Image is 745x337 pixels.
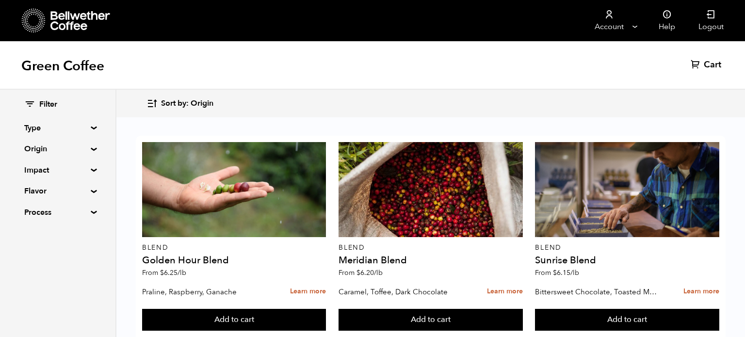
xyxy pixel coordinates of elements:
[39,99,57,110] span: Filter
[374,268,383,277] span: /lb
[24,185,91,197] summary: Flavor
[535,268,579,277] span: From
[290,281,326,302] a: Learn more
[356,268,383,277] bdi: 6.20
[339,309,523,331] button: Add to cart
[356,268,360,277] span: $
[535,244,719,251] p: Blend
[683,281,719,302] a: Learn more
[704,59,721,71] span: Cart
[535,285,660,299] p: Bittersweet Chocolate, Toasted Marshmallow, Candied Orange, Praline
[24,122,91,134] summary: Type
[160,268,164,277] span: $
[142,244,326,251] p: Blend
[178,268,186,277] span: /lb
[339,244,523,251] p: Blend
[160,268,186,277] bdi: 6.25
[146,92,213,115] button: Sort by: Origin
[553,268,579,277] bdi: 6.15
[339,285,464,299] p: Caramel, Toffee, Dark Chocolate
[21,57,104,75] h1: Green Coffee
[553,268,557,277] span: $
[535,309,719,331] button: Add to cart
[142,309,326,331] button: Add to cart
[535,256,719,265] h4: Sunrise Blend
[24,207,91,218] summary: Process
[487,281,523,302] a: Learn more
[570,268,579,277] span: /lb
[339,268,383,277] span: From
[142,268,186,277] span: From
[691,59,724,71] a: Cart
[142,285,267,299] p: Praline, Raspberry, Ganache
[161,98,213,109] span: Sort by: Origin
[339,256,523,265] h4: Meridian Blend
[142,256,326,265] h4: Golden Hour Blend
[24,164,91,176] summary: Impact
[24,143,91,155] summary: Origin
